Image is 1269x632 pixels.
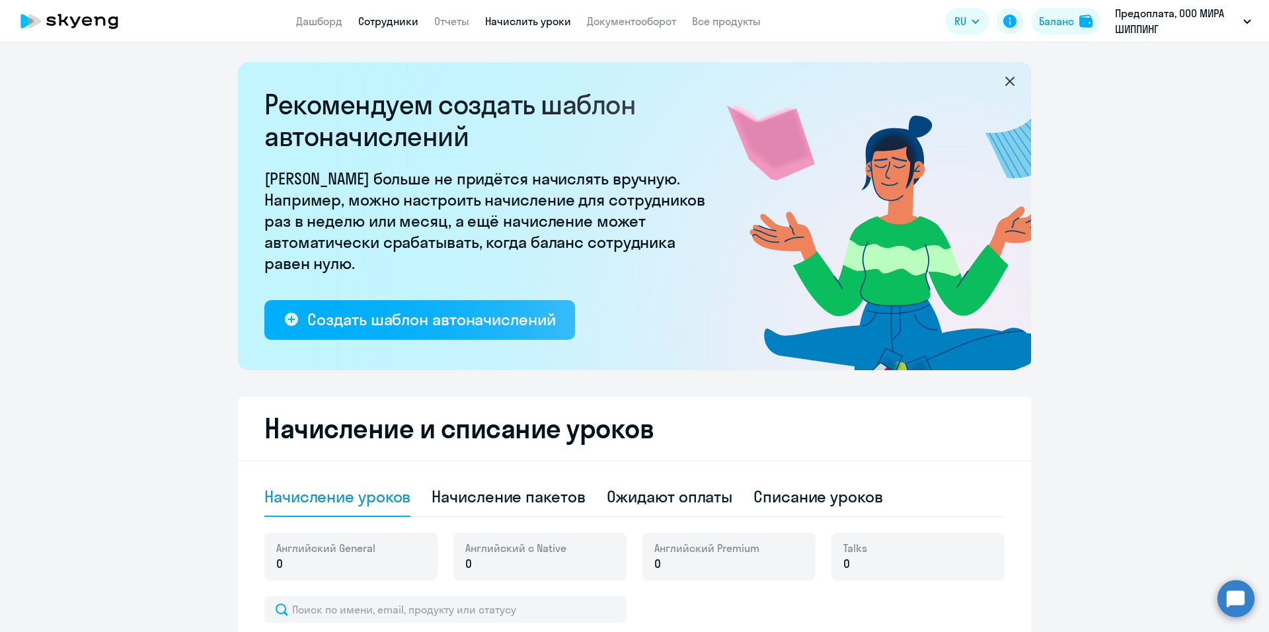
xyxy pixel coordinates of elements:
button: Предоплата, ООО МИРА ШИППИНГ [1108,5,1258,37]
img: balance [1079,15,1093,28]
a: Отчеты [434,15,469,28]
h2: Начисление и списание уроков [264,413,1005,444]
a: Сотрудники [358,15,418,28]
div: Начисление пакетов [432,486,585,507]
span: 0 [276,555,283,573]
div: Создать шаблон автоначислений [307,309,555,330]
span: RU [954,13,966,29]
input: Поиск по имени, email, продукту или статусу [264,596,627,623]
div: Списание уроков [753,486,883,507]
span: Английский General [276,541,375,555]
div: Начисление уроков [264,486,410,507]
h2: Рекомендуем создать шаблон автоначислений [264,89,714,152]
button: Создать шаблон автоначислений [264,300,575,340]
span: Talks [843,541,867,555]
a: Начислить уроки [485,15,571,28]
a: Все продукты [692,15,761,28]
span: Английский Premium [654,541,759,555]
span: Английский с Native [465,541,566,555]
div: Ожидают оплаты [607,486,733,507]
div: Баланс [1039,13,1074,29]
a: Дашборд [296,15,342,28]
button: RU [945,8,989,34]
button: Балансbalance [1031,8,1100,34]
span: 0 [843,555,850,573]
p: Предоплата, ООО МИРА ШИППИНГ [1115,5,1238,37]
span: 0 [465,555,472,573]
span: 0 [654,555,661,573]
a: Документооборот [587,15,676,28]
p: [PERSON_NAME] больше не придётся начислять вручную. Например, можно настроить начисление для сотр... [264,168,714,274]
